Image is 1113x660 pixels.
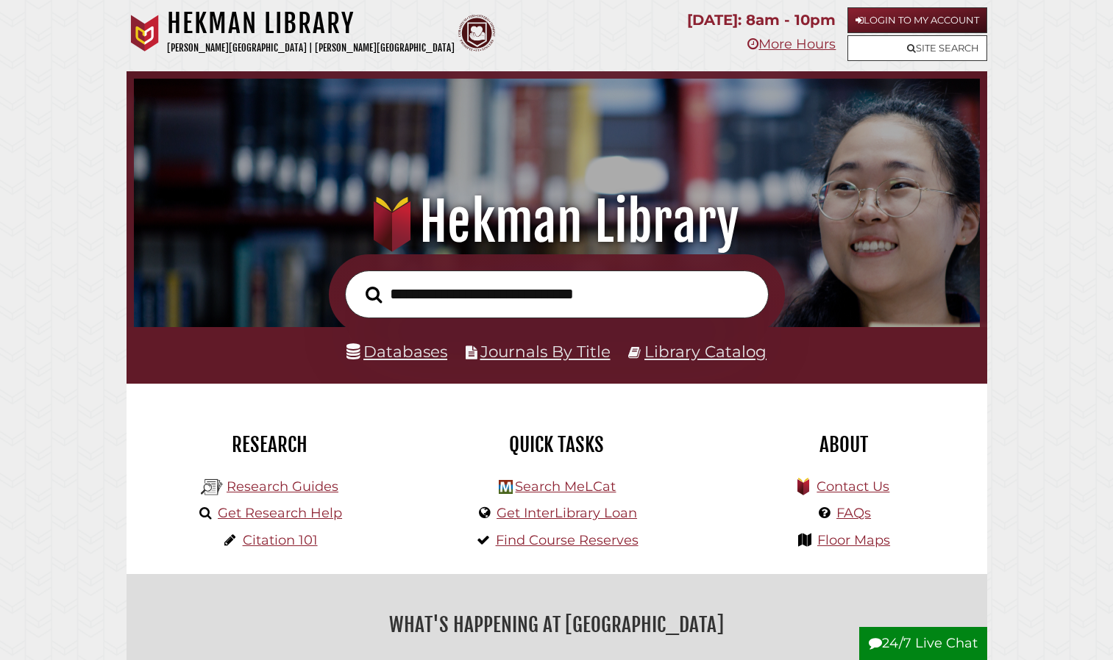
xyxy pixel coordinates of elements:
a: Contact Us [817,478,889,495]
a: Login to My Account [847,7,987,33]
img: Hekman Library Logo [499,480,513,494]
a: Floor Maps [817,532,890,548]
p: [DATE]: 8am - 10pm [687,7,836,33]
a: Databases [346,342,447,361]
h2: Research [138,432,402,457]
a: Research Guides [227,478,338,495]
button: Search [358,282,389,308]
h2: About [711,432,976,457]
a: Journals By Title [480,342,611,361]
i: Search [366,285,382,303]
img: Calvin University [127,15,163,51]
img: Calvin Theological Seminary [458,15,495,51]
h2: What's Happening at [GEOGRAPHIC_DATA] [138,608,976,642]
a: Citation 101 [243,532,318,548]
a: FAQs [836,505,871,521]
h2: Quick Tasks [424,432,689,457]
a: Get InterLibrary Loan [497,505,637,521]
a: Find Course Reserves [496,532,639,548]
h1: Hekman Library [167,7,455,40]
a: Library Catalog [644,342,767,361]
h1: Hekman Library [150,190,963,254]
a: Site Search [847,35,987,61]
p: [PERSON_NAME][GEOGRAPHIC_DATA] | [PERSON_NAME][GEOGRAPHIC_DATA] [167,40,455,57]
img: Hekman Library Logo [201,476,223,498]
a: Search MeLCat [515,478,616,495]
a: More Hours [747,36,836,52]
a: Get Research Help [218,505,342,521]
